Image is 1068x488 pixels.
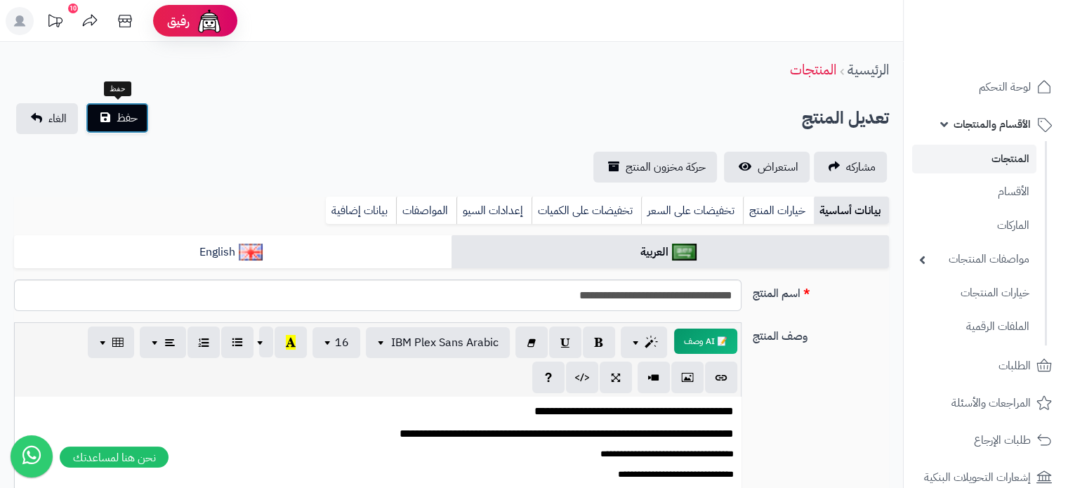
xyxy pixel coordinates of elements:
[912,70,1060,104] a: لوحة التحكم
[672,244,697,261] img: العربية
[912,423,1060,457] a: طلبات الإرجاع
[912,278,1036,308] a: خيارات المنتجات
[86,103,149,133] button: حفظ
[912,145,1036,173] a: المنتجات
[924,468,1031,487] span: إشعارات التحويلات البنكية
[912,312,1036,342] a: الملفات الرقمية
[16,103,78,134] a: الغاء
[326,197,396,225] a: بيانات إضافية
[68,4,78,13] div: 10
[335,334,349,351] span: 16
[626,159,706,176] span: حركة مخزون المنتج
[366,327,510,358] button: IBM Plex Sans Arabic
[747,279,895,302] label: اسم المنتج
[743,197,814,225] a: خيارات المنتج
[724,152,810,183] a: استعراض
[802,104,889,133] h2: تعديل المنتج
[239,244,263,261] img: English
[758,159,798,176] span: استعراض
[790,59,836,80] a: المنتجات
[532,197,641,225] a: تخفيضات على الكميات
[846,159,876,176] span: مشاركه
[167,13,190,29] span: رفيق
[974,430,1031,450] span: طلبات الإرجاع
[117,110,138,126] span: حفظ
[396,197,456,225] a: المواصفات
[641,197,743,225] a: تخفيضات على السعر
[848,59,889,80] a: الرئيسية
[104,81,131,97] div: حفظ
[912,244,1036,275] a: مواصفات المنتجات
[912,211,1036,241] a: الماركات
[14,235,451,270] a: English
[814,152,887,183] a: مشاركه
[451,235,889,270] a: العربية
[951,393,1031,413] span: المراجعات والأسئلة
[37,7,72,39] a: تحديثات المنصة
[195,7,223,35] img: ai-face.png
[593,152,717,183] a: حركة مخزون المنتج
[391,334,499,351] span: IBM Plex Sans Arabic
[674,329,737,354] button: 📝 AI وصف
[998,356,1031,376] span: الطلبات
[979,77,1031,97] span: لوحة التحكم
[912,386,1060,420] a: المراجعات والأسئلة
[912,349,1060,383] a: الطلبات
[912,177,1036,207] a: الأقسام
[747,322,895,345] label: وصف المنتج
[48,110,67,127] span: الغاء
[456,197,532,225] a: إعدادات السيو
[312,327,360,358] button: 16
[814,197,889,225] a: بيانات أساسية
[954,114,1031,134] span: الأقسام والمنتجات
